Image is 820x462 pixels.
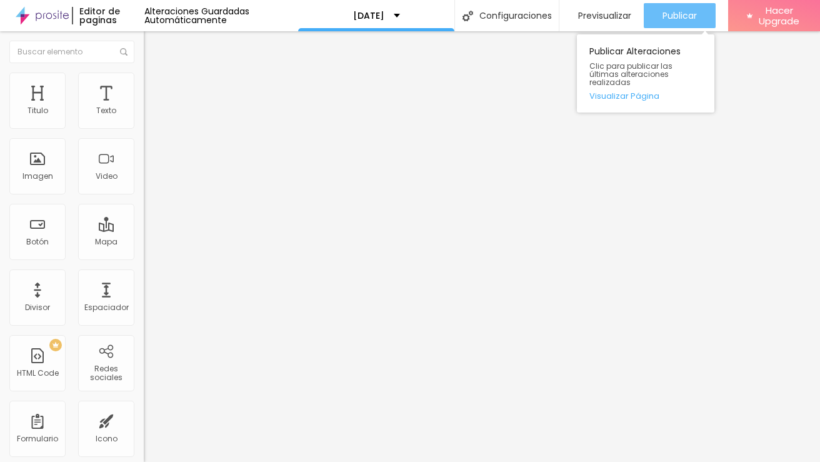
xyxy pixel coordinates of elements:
[578,11,631,21] span: Previsualizar
[757,5,801,27] span: Hacer Upgrade
[462,11,473,21] img: Icone
[96,434,117,443] div: Icono
[644,3,716,28] button: Publicar
[17,369,59,378] div: HTML Code
[144,31,820,462] iframe: Editor
[17,434,58,443] div: Formulario
[27,106,48,115] div: Titulo
[96,106,116,115] div: Texto
[144,7,298,24] div: Alteraciones Guardadas Automáticamente
[559,3,644,28] button: Previsualizar
[25,303,50,312] div: Divisor
[26,238,49,246] div: Botón
[96,172,117,181] div: Video
[9,41,134,63] input: Buscar elemento
[589,92,702,100] a: Visualizar Página
[589,62,702,87] span: Clic para publicar las últimas alteraciones realizadas
[120,48,127,56] img: Icone
[72,7,144,24] div: Editor de paginas
[81,364,131,383] div: Redes sociales
[662,11,697,21] span: Publicar
[84,303,129,312] div: Espaciador
[577,34,714,113] div: Publicar Alteraciones
[22,172,53,181] div: Imagen
[95,238,117,246] div: Mapa
[353,11,384,20] p: [DATE]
